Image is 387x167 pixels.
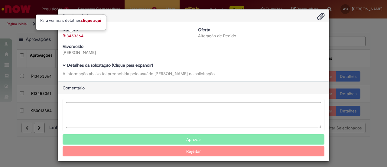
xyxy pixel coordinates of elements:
b: Oferta [198,27,210,32]
div: A informação abaixo foi preenchida pelo usuário [PERSON_NAME] na solicitação [63,71,324,77]
span: Comentário [63,85,85,91]
button: Aprovar [63,134,324,145]
button: Rejeitar [63,146,324,156]
a: Clique aqui [81,18,101,23]
h5: Detalhes da solicitação (Clique para expandir) [63,63,324,68]
div: Alteração de Pedido [198,33,324,39]
span: Detalhes da Aprovação [63,13,106,18]
b: Detalhes da solicitação (Clique para expandir) [67,62,153,68]
b: Favorecido [63,44,83,49]
div: [PERSON_NAME] [63,49,189,55]
a: R13453364 [63,33,83,38]
p: Para ver mais detalhes [40,18,101,24]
